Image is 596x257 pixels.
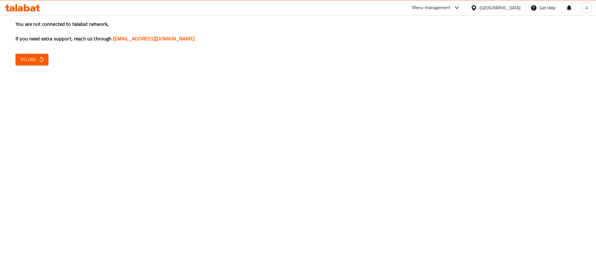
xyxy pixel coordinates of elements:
span: A [585,4,588,11]
button: Reload [16,54,48,65]
h3: You are not connected to talabat network, If you need extra support, reach us through [16,21,580,42]
div: Menu-management [412,4,450,11]
a: [EMAIL_ADDRESS][DOMAIN_NAME] [113,34,195,43]
div: [GEOGRAPHIC_DATA] [480,4,521,11]
span: Reload [20,56,43,63]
